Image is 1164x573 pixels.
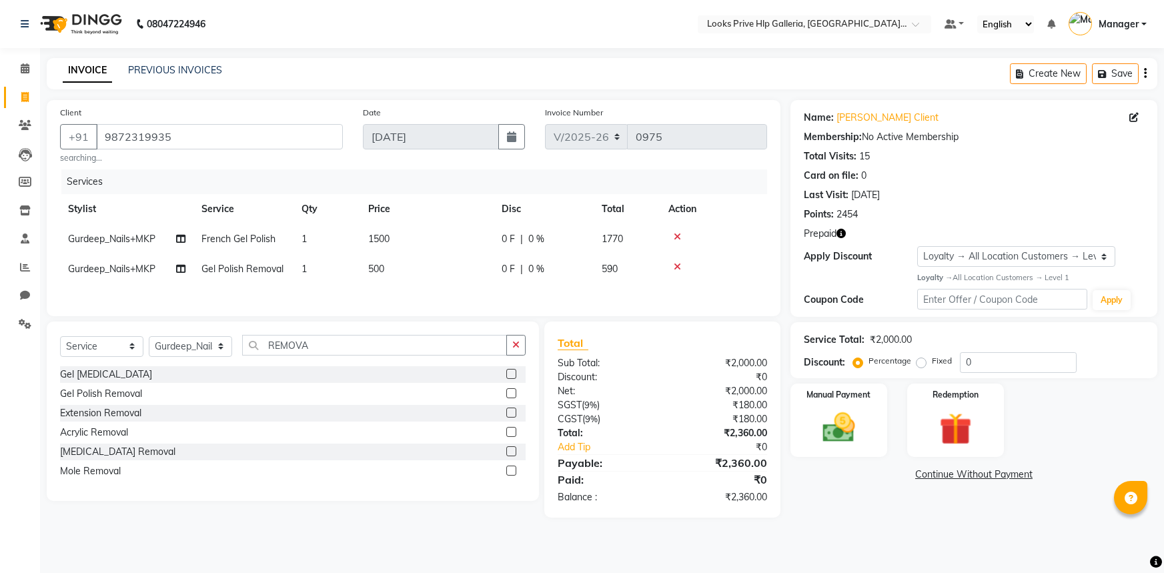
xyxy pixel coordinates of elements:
span: 0 F [502,232,515,246]
label: Redemption [933,389,979,401]
div: Service Total: [804,333,864,347]
span: 9% [584,400,597,410]
span: 9% [585,414,598,424]
th: Price [360,194,494,224]
div: Points: [804,207,834,221]
th: Action [660,194,767,224]
div: Discount: [804,356,845,370]
input: Search by Name/Mobile/Email/Code [96,124,343,149]
th: Total [594,194,660,224]
div: Extension Removal [60,406,141,420]
div: Sub Total: [548,356,662,370]
img: _cash.svg [812,409,865,446]
img: logo [34,5,125,43]
div: Coupon Code [804,293,917,307]
span: 1 [302,233,307,245]
div: ( ) [548,398,662,412]
a: INVOICE [63,59,112,83]
div: ₹2,360.00 [662,426,777,440]
span: 0 F [502,262,515,276]
div: Payable: [548,455,662,471]
span: Gurdeep_Nails+MKP [68,263,155,275]
label: Date [363,107,381,119]
span: 1770 [602,233,623,245]
div: [DATE] [851,188,880,202]
div: ₹2,000.00 [662,384,777,398]
span: CGST [558,413,582,425]
div: Name: [804,111,834,125]
button: Save [1092,63,1139,84]
div: Gel Polish Removal [60,387,142,401]
th: Service [193,194,294,224]
label: Percentage [868,355,911,367]
div: Total: [548,426,662,440]
strong: Loyalty → [917,273,953,282]
div: Acrylic Removal [60,426,128,440]
span: 0 % [528,262,544,276]
div: Services [61,169,777,194]
img: _gift.svg [929,409,982,449]
span: French Gel Polish [201,233,275,245]
th: Stylist [60,194,193,224]
div: 2454 [836,207,858,221]
div: ₹180.00 [662,398,777,412]
span: 500 [368,263,384,275]
div: ₹180.00 [662,412,777,426]
div: ₹2,000.00 [662,356,777,370]
div: Gel [MEDICAL_DATA] [60,368,152,382]
small: searching... [60,152,343,164]
input: Search or Scan [242,335,507,356]
div: All Location Customers → Level 1 [917,272,1144,283]
div: ₹2,360.00 [662,490,777,504]
div: ( ) [548,412,662,426]
a: Continue Without Payment [793,468,1155,482]
span: 0 % [528,232,544,246]
div: Total Visits: [804,149,856,163]
span: Gel Polish Removal [201,263,283,275]
a: PREVIOUS INVOICES [128,64,222,76]
div: Last Visit: [804,188,848,202]
div: Balance : [548,490,662,504]
div: Apply Discount [804,249,917,263]
div: Membership: [804,130,862,144]
span: Prepaid [804,227,836,241]
iframe: chat widget [1108,520,1151,560]
span: 590 [602,263,618,275]
div: [MEDICAL_DATA] Removal [60,445,175,459]
a: Add Tip [548,440,681,454]
div: Mole Removal [60,464,121,478]
div: Net: [548,384,662,398]
span: SGST [558,399,582,411]
label: Client [60,107,81,119]
label: Invoice Number [545,107,603,119]
img: Manager [1069,12,1092,35]
span: 1 [302,263,307,275]
span: | [520,262,523,276]
div: Paid: [548,472,662,488]
b: 08047224946 [147,5,205,43]
span: Manager [1099,17,1139,31]
div: ₹2,360.00 [662,455,777,471]
th: Disc [494,194,594,224]
span: | [520,232,523,246]
a: [PERSON_NAME] Client [836,111,939,125]
span: Total [558,336,588,350]
button: Create New [1010,63,1087,84]
div: ₹0 [662,370,777,384]
span: 1500 [368,233,390,245]
label: Fixed [932,355,952,367]
label: Manual Payment [806,389,870,401]
div: Discount: [548,370,662,384]
div: ₹2,000.00 [870,333,912,347]
span: Gurdeep_Nails+MKP [68,233,155,245]
input: Enter Offer / Coupon Code [917,289,1087,310]
div: No Active Membership [804,130,1144,144]
div: 0 [861,169,866,183]
div: ₹0 [662,472,777,488]
button: Apply [1093,290,1131,310]
div: ₹0 [682,440,777,454]
th: Qty [294,194,360,224]
button: +91 [60,124,97,149]
div: 15 [859,149,870,163]
div: Card on file: [804,169,858,183]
